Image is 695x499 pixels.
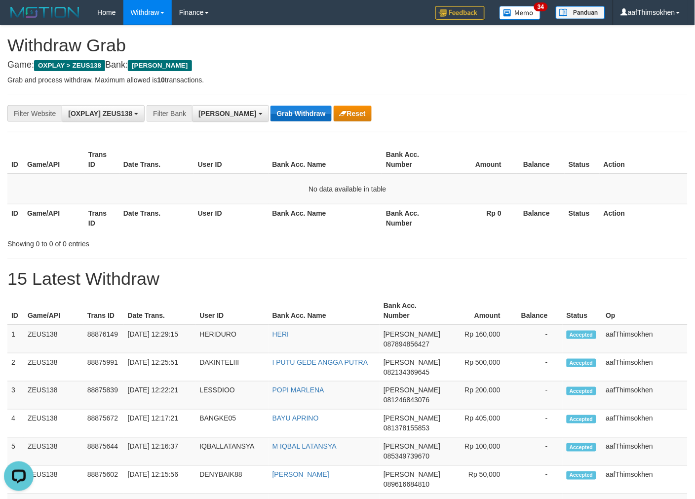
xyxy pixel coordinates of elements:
[128,60,192,71] span: [PERSON_NAME]
[192,105,269,122] button: [PERSON_NAME]
[380,297,444,325] th: Bank Acc. Number
[62,105,145,122] button: [OXPLAY] ZEUS138
[515,466,563,494] td: -
[384,443,440,451] span: [PERSON_NAME]
[534,2,547,11] span: 34
[567,359,596,367] span: Accepted
[83,410,124,438] td: 88875672
[565,146,600,174] th: Status
[384,368,429,376] span: Copy 082134369645 to clipboard
[384,386,440,394] span: [PERSON_NAME]
[272,386,324,394] a: POPI MARLENA
[516,204,565,232] th: Balance
[384,415,440,422] span: [PERSON_NAME]
[23,146,84,174] th: Game/API
[194,146,269,174] th: User ID
[198,110,256,117] span: [PERSON_NAME]
[602,353,688,382] td: aafThimsokhen
[384,358,440,366] span: [PERSON_NAME]
[272,443,337,451] a: M IQBAL LATANSYA
[7,75,688,85] p: Grab and process withdraw. Maximum allowed is transactions.
[24,325,83,353] td: ZEUS138
[24,466,83,494] td: ZEUS138
[7,36,688,55] h1: Withdraw Grab
[195,297,268,325] th: User ID
[602,382,688,410] td: aafThimsokhen
[7,174,688,204] td: No data available in table
[24,410,83,438] td: ZEUS138
[124,325,196,353] td: [DATE] 12:29:15
[435,6,485,20] img: Feedback.jpg
[516,146,565,174] th: Balance
[7,60,688,70] h4: Game: Bank:
[443,204,516,232] th: Rp 0
[24,353,83,382] td: ZEUS138
[195,438,268,466] td: IQBALLATANSYA
[272,471,329,479] a: [PERSON_NAME]
[83,353,124,382] td: 88875991
[602,325,688,353] td: aafThimsokhen
[195,410,268,438] td: BANGKE05
[444,410,515,438] td: Rp 405,000
[124,466,196,494] td: [DATE] 12:15:56
[567,415,596,423] span: Accepted
[443,146,516,174] th: Amount
[444,325,515,353] td: Rp 160,000
[24,297,83,325] th: Game/API
[563,297,602,325] th: Status
[84,204,119,232] th: Trans ID
[83,297,124,325] th: Trans ID
[556,6,605,19] img: panduan.png
[7,235,282,249] div: Showing 0 to 0 of 0 entries
[565,204,600,232] th: Status
[382,204,443,232] th: Bank Acc. Number
[119,204,194,232] th: Date Trans.
[444,466,515,494] td: Rp 50,000
[83,466,124,494] td: 88875602
[195,466,268,494] td: DENYBAIK88
[269,204,383,232] th: Bank Acc. Name
[124,382,196,410] td: [DATE] 12:22:21
[600,204,688,232] th: Action
[83,382,124,410] td: 88875839
[567,471,596,480] span: Accepted
[7,353,24,382] td: 2
[195,382,268,410] td: LESSDIOO
[84,146,119,174] th: Trans ID
[119,146,194,174] th: Date Trans.
[124,438,196,466] td: [DATE] 12:16:37
[384,481,429,489] span: Copy 089616684810 to clipboard
[444,438,515,466] td: Rp 100,000
[272,358,368,366] a: I PUTU GEDE ANGGA PUTRA
[515,353,563,382] td: -
[600,146,688,174] th: Action
[384,424,429,432] span: Copy 081378155853 to clipboard
[147,105,192,122] div: Filter Bank
[515,410,563,438] td: -
[384,453,429,461] span: Copy 085349739670 to clipboard
[444,382,515,410] td: Rp 200,000
[23,204,84,232] th: Game/API
[444,353,515,382] td: Rp 500,000
[272,330,289,338] a: HERI
[157,76,165,84] strong: 10
[7,297,24,325] th: ID
[515,382,563,410] td: -
[500,6,541,20] img: Button%20Memo.svg
[567,387,596,395] span: Accepted
[7,5,82,20] img: MOTION_logo.png
[7,325,24,353] td: 1
[194,204,269,232] th: User ID
[602,438,688,466] td: aafThimsokhen
[382,146,443,174] th: Bank Acc. Number
[269,146,383,174] th: Bank Acc. Name
[124,410,196,438] td: [DATE] 12:17:21
[602,466,688,494] td: aafThimsokhen
[68,110,132,117] span: [OXPLAY] ZEUS138
[7,204,23,232] th: ID
[195,353,268,382] td: DAKINTELIII
[124,353,196,382] td: [DATE] 12:25:51
[384,340,429,348] span: Copy 087894856427 to clipboard
[384,471,440,479] span: [PERSON_NAME]
[124,297,196,325] th: Date Trans.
